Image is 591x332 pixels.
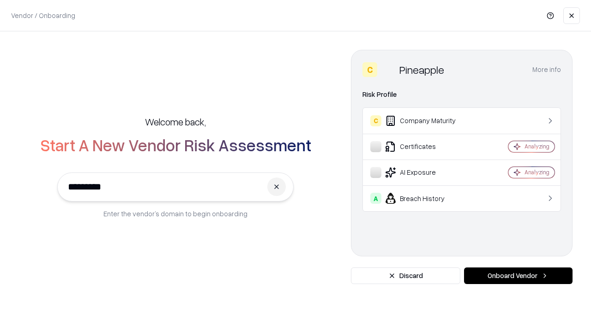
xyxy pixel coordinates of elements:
div: A [370,193,381,204]
img: Pineapple [381,62,396,77]
div: Certificates [370,141,481,152]
div: Breach History [370,193,481,204]
div: Pineapple [399,62,444,77]
div: AI Exposure [370,167,481,178]
h5: Welcome back, [145,115,206,128]
p: Vendor / Onboarding [11,11,75,20]
button: Discard [351,267,460,284]
p: Enter the vendor’s domain to begin onboarding [103,209,247,219]
button: Onboard Vendor [464,267,573,284]
button: More info [532,61,561,78]
div: Analyzing [525,168,549,176]
div: C [362,62,377,77]
div: Company Maturity [370,115,481,126]
h2: Start A New Vendor Risk Assessment [40,136,311,154]
div: Analyzing [525,142,549,150]
div: Risk Profile [362,89,561,100]
div: C [370,115,381,126]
